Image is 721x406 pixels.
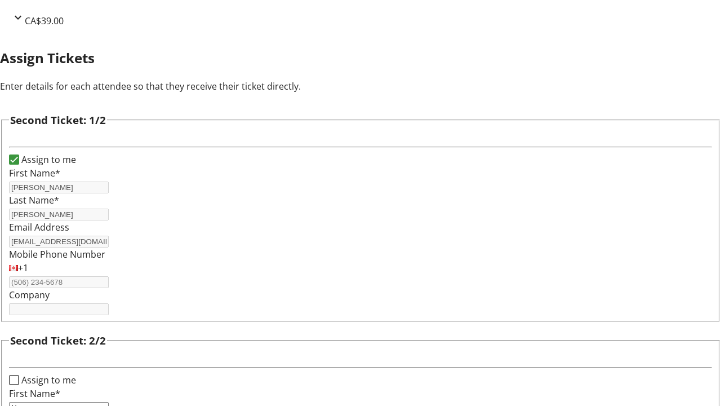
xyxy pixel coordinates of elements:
[9,167,60,179] label: First Name*
[9,387,60,400] label: First Name*
[10,333,106,348] h3: Second Ticket: 2/2
[9,276,109,288] input: (506) 234-5678
[19,153,76,166] label: Assign to me
[9,248,105,261] label: Mobile Phone Number
[25,15,64,27] span: CA$39.00
[19,373,76,387] label: Assign to me
[9,289,50,301] label: Company
[9,221,69,233] label: Email Address
[10,112,106,128] h3: Second Ticket: 1/2
[9,194,59,206] label: Last Name*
